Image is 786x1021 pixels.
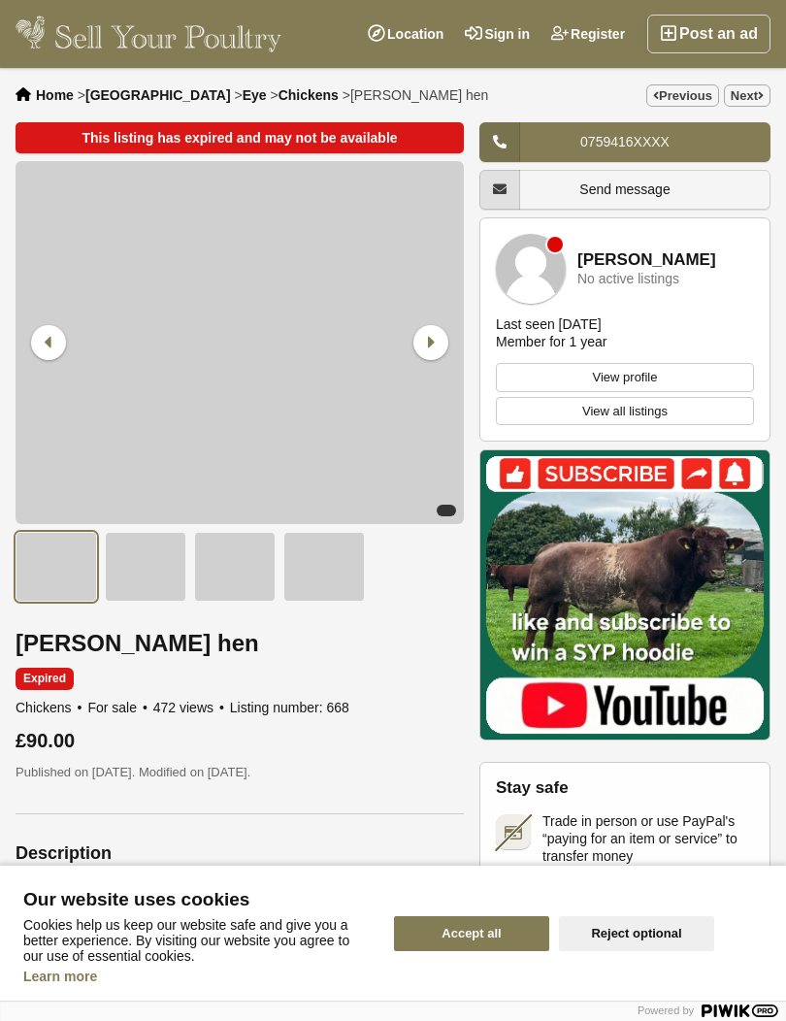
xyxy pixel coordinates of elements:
[234,87,266,103] li: >
[105,532,186,602] img: O-shamo hen - 2
[16,730,464,751] div: £90.00
[270,87,338,103] li: >
[496,315,602,333] div: Last seen [DATE]
[153,700,226,715] span: 472 views
[724,84,770,107] a: Next
[16,631,464,656] h1: [PERSON_NAME] hen
[496,333,606,350] div: Member for 1 year
[87,700,148,715] span: For sale
[496,234,566,304] img: Callie coffey
[283,532,365,602] img: O-shamo hen - 4
[496,778,754,798] h2: Stay safe
[23,890,371,909] span: Our website uses cookies
[496,397,754,426] a: View all listings
[542,812,754,866] span: Trade in person or use PayPal's “paying for an item or service” to transfer money
[496,363,754,392] a: View profile
[580,134,670,149] span: 0759416XXXX
[230,700,349,715] span: Listing number: 668
[85,87,231,103] a: [GEOGRAPHIC_DATA]
[647,15,770,53] a: Post an ad
[78,87,231,103] li: >
[577,251,716,270] a: [PERSON_NAME]
[579,181,670,197] span: Send message
[479,170,770,210] a: Send message
[638,1005,694,1016] span: Powered by
[646,84,719,107] a: Previous
[16,668,74,690] span: Expired
[394,916,549,951] button: Accept all
[16,843,464,863] h2: Description
[343,87,489,103] li: >
[577,272,679,286] div: No active listings
[23,917,371,964] p: Cookies help us keep our website safe and give you a better experience. By visiting our website y...
[479,122,770,162] a: 0759416XXXX
[36,87,74,103] a: Home
[357,15,454,53] a: Location
[454,15,540,53] a: Sign in
[540,15,636,53] a: Register
[278,87,339,103] a: Chickens
[16,161,464,524] img: O-shamo hen - 1/4
[16,122,464,153] div: This listing has expired and may not be available
[547,237,563,252] div: Member is offline
[479,449,770,741] img: Mat Atkinson Farming YouTube Channel
[16,763,464,782] p: Published on [DATE]. Modified on [DATE].
[194,532,276,602] img: O-shamo hen - 3
[350,87,488,103] span: [PERSON_NAME] hen
[559,916,714,951] button: Reject optional
[23,969,97,984] a: Learn more
[16,15,281,53] img: Sell Your Poultry
[16,532,97,602] img: O-shamo hen - 1
[16,700,84,715] span: Chickens
[243,87,267,103] a: Eye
